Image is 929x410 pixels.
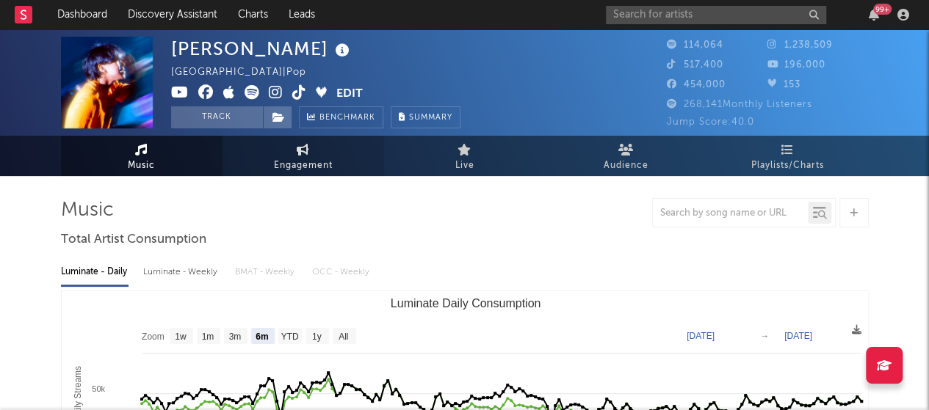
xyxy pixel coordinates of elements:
text: Zoom [142,332,165,342]
div: 99 + [873,4,892,15]
span: 196,000 [767,60,825,70]
span: 454,000 [667,80,726,89]
text: Luminate Daily Consumption [390,297,541,310]
input: Search by song name or URL [653,208,808,219]
span: Benchmark [319,109,375,127]
div: Luminate - Weekly [143,260,220,285]
a: Live [384,136,546,176]
span: 1,238,509 [767,40,833,50]
button: 99+ [869,9,879,21]
span: Jump Score: 40.0 [667,117,754,127]
text: [DATE] [687,331,715,341]
text: 1y [311,332,321,342]
span: 153 [767,80,800,89]
span: Music [128,157,155,175]
text: 1m [201,332,214,342]
span: Total Artist Consumption [61,231,206,249]
span: Audience [604,157,648,175]
span: Summary [409,114,452,122]
div: [PERSON_NAME] [171,37,353,61]
text: → [760,331,769,341]
button: Edit [336,85,363,103]
a: Audience [546,136,707,176]
a: Engagement [223,136,384,176]
a: Music [61,136,223,176]
a: Benchmark [299,106,383,128]
text: 6m [256,332,268,342]
span: 268,141 Monthly Listeners [667,100,812,109]
input: Search for artists [606,6,826,24]
span: Live [455,157,474,175]
text: [DATE] [784,331,812,341]
span: 114,064 [667,40,723,50]
span: Playlists/Charts [751,157,824,175]
span: 517,400 [667,60,723,70]
text: All [339,332,348,342]
div: [GEOGRAPHIC_DATA] | Pop [171,64,323,81]
text: 3m [228,332,241,342]
text: YTD [281,332,298,342]
a: Playlists/Charts [707,136,869,176]
button: Track [171,106,263,128]
span: Engagement [274,157,333,175]
div: Luminate - Daily [61,260,129,285]
button: Summary [391,106,460,128]
text: 1w [175,332,187,342]
text: 50k [92,384,105,393]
